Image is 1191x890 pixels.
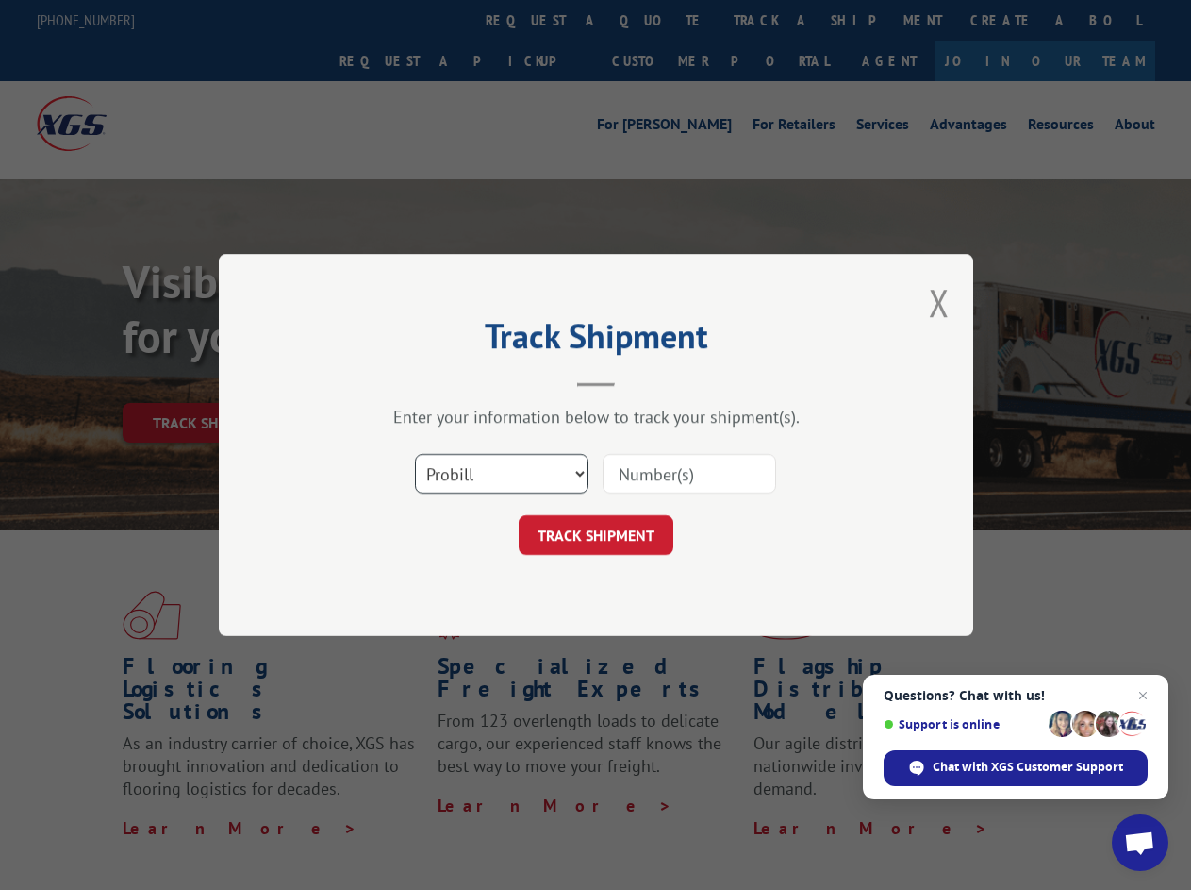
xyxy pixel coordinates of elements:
[884,750,1148,786] div: Chat with XGS Customer Support
[1112,814,1168,871] div: Open chat
[929,277,950,327] button: Close modal
[933,759,1123,776] span: Chat with XGS Customer Support
[603,454,776,494] input: Number(s)
[519,515,673,555] button: TRACK SHIPMENT
[884,688,1148,703] span: Questions? Chat with us!
[313,406,879,428] div: Enter your information below to track your shipment(s).
[1132,684,1154,707] span: Close chat
[313,323,879,359] h2: Track Shipment
[884,717,1042,731] span: Support is online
